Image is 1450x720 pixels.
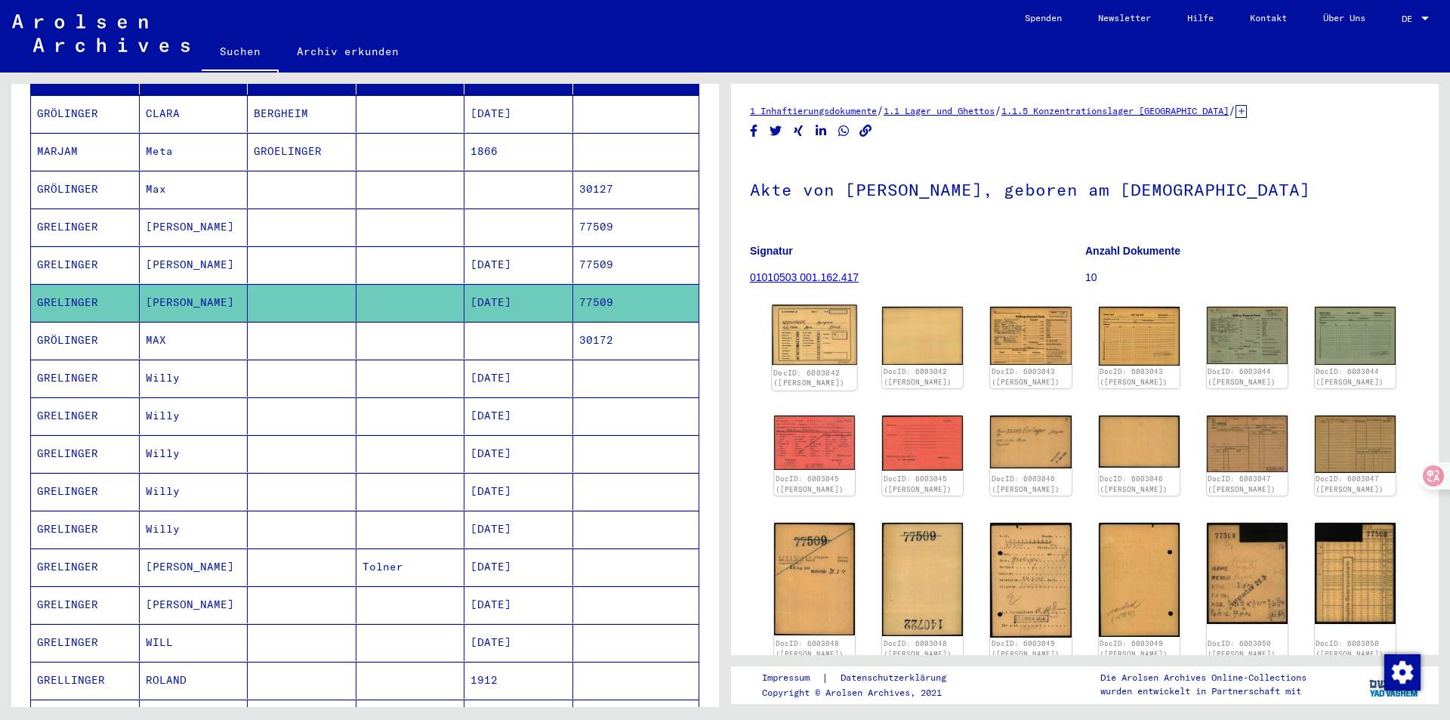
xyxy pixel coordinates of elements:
span: DE [1402,14,1418,24]
mat-cell: [PERSON_NAME] [140,284,248,321]
mat-cell: GRELINGER [31,246,140,283]
img: yv_logo.png [1366,666,1423,703]
img: 002.jpg [882,523,963,636]
img: Zustimmung ändern [1384,654,1421,691]
mat-cell: GRELINGER [31,586,140,623]
mat-cell: [DATE] [464,95,573,132]
mat-cell: ROLAND [140,662,248,699]
a: 1.1.5 Konzentrationslager [GEOGRAPHIC_DATA] [1001,105,1229,116]
a: DocID: 6003048 ([PERSON_NAME]) [884,639,952,658]
a: DocID: 6003042 ([PERSON_NAME]) [773,368,845,388]
a: DocID: 6003045 ([PERSON_NAME]) [776,474,844,493]
mat-cell: GRELINGER [31,284,140,321]
mat-cell: GRELINGER [31,209,140,246]
mat-cell: [DATE] [464,435,573,472]
button: Share on Twitter [768,122,784,141]
button: Copy link [858,122,874,141]
span: / [877,104,884,117]
img: 001.jpg [990,523,1071,638]
p: wurden entwickelt in Partnerschaft mit [1100,684,1307,698]
a: DocID: 6003044 ([PERSON_NAME]) [1316,367,1384,386]
img: 001.jpg [774,416,855,471]
span: / [1229,104,1236,117]
mat-cell: MAX [140,322,248,359]
mat-cell: [DATE] [464,624,573,661]
mat-cell: 1912 [464,662,573,699]
button: Share on WhatsApp [836,122,852,141]
a: DocID: 6003046 ([PERSON_NAME]) [992,474,1060,493]
mat-cell: Willy [140,360,248,397]
mat-cell: GROELINGER [248,133,356,170]
a: DocID: 6003049 ([PERSON_NAME]) [992,639,1060,658]
mat-cell: GRELINGER [31,511,140,548]
a: Impressum [762,670,822,686]
div: | [762,670,964,686]
a: DocID: 6003050 ([PERSON_NAME]) [1208,639,1276,658]
mat-cell: GRELINGER [31,435,140,472]
mat-cell: [DATE] [464,473,573,510]
img: 001.jpg [1207,523,1288,624]
mat-cell: [PERSON_NAME] [140,246,248,283]
img: 001.jpg [774,523,855,635]
a: 1 Inhaftierungsdokumente [750,105,877,116]
a: DocID: 6003046 ([PERSON_NAME]) [1100,474,1168,493]
a: 01010503 001.162.417 [750,271,859,283]
a: DocID: 6003045 ([PERSON_NAME]) [884,474,952,493]
a: Suchen [202,33,279,73]
mat-cell: [DATE] [464,511,573,548]
mat-cell: 77509 [573,209,699,246]
img: 002.jpg [1315,416,1396,473]
button: Share on LinkedIn [813,122,829,141]
mat-cell: Willy [140,397,248,434]
mat-cell: Willy [140,473,248,510]
mat-cell: MARJAM [31,133,140,170]
mat-cell: [DATE] [464,586,573,623]
mat-cell: GRÖLINGER [31,95,140,132]
button: Share on Facebook [746,122,762,141]
img: 002.jpg [1315,523,1396,624]
a: 1.1 Lager und Ghettos [884,105,995,116]
mat-cell: [DATE] [464,246,573,283]
mat-cell: GRÖLINGER [31,322,140,359]
mat-cell: Willy [140,435,248,472]
b: Signatur [750,245,793,257]
mat-cell: GRELLINGER [31,662,140,699]
a: DocID: 6003043 ([PERSON_NAME]) [1100,367,1168,386]
a: DocID: 6003050 ([PERSON_NAME]) [1316,639,1384,658]
button: Share on Xing [791,122,807,141]
a: DocID: 6003044 ([PERSON_NAME]) [1208,367,1276,386]
mat-cell: [DATE] [464,397,573,434]
mat-cell: 30127 [573,171,699,208]
a: Datenschutzerklärung [828,670,964,686]
a: Archiv erkunden [279,33,417,70]
a: DocID: 6003048 ([PERSON_NAME]) [776,639,844,658]
img: 002.jpg [1099,523,1180,637]
img: 001.jpg [990,416,1071,468]
img: 001.jpg [990,307,1071,365]
a: DocID: 6003042 ([PERSON_NAME]) [884,367,952,386]
mat-cell: Meta [140,133,248,170]
mat-cell: GRELINGER [31,360,140,397]
h1: Akte von [PERSON_NAME], geboren am [DEMOGRAPHIC_DATA] [750,155,1420,221]
mat-cell: [PERSON_NAME] [140,548,248,586]
a: DocID: 6003049 ([PERSON_NAME]) [1100,639,1168,658]
mat-cell: Max [140,171,248,208]
a: DocID: 6003047 ([PERSON_NAME]) [1316,474,1384,493]
div: Zustimmung ändern [1384,654,1420,690]
mat-cell: [DATE] [464,284,573,321]
mat-cell: CLARA [140,95,248,132]
mat-cell: [PERSON_NAME] [140,586,248,623]
mat-cell: GRELINGER [31,548,140,586]
mat-cell: [PERSON_NAME] [140,209,248,246]
mat-cell: 77509 [573,246,699,283]
p: Copyright © Arolsen Archives, 2021 [762,686,964,700]
img: 002.jpg [1099,307,1180,365]
b: Anzahl Dokumente [1085,245,1180,257]
mat-cell: BERGHEIM [248,95,356,132]
mat-cell: [DATE] [464,548,573,586]
mat-cell: GRÖLINGER [31,171,140,208]
span: / [995,104,1001,117]
p: Die Arolsen Archives Online-Collections [1100,671,1307,684]
mat-cell: GRELINGER [31,624,140,661]
mat-cell: GRELINGER [31,397,140,434]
